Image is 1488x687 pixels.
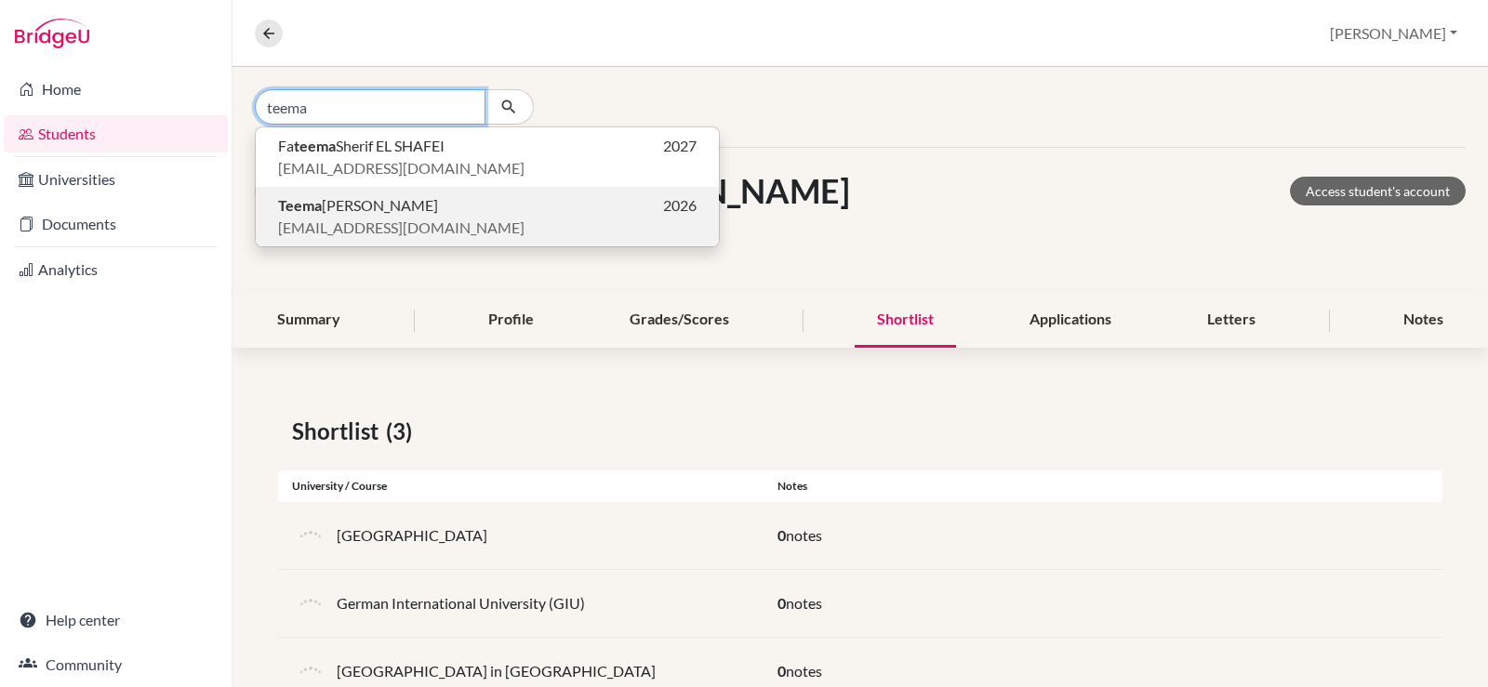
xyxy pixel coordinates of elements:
div: Notes [764,478,1442,495]
button: FateemaSherif EL SHAFEI2027[EMAIL_ADDRESS][DOMAIN_NAME] [256,127,719,187]
span: [PERSON_NAME] [278,194,438,217]
b: Teema [278,196,322,214]
span: notes [786,594,822,612]
p: [GEOGRAPHIC_DATA] [337,524,487,547]
div: Applications [1007,293,1134,348]
span: Fa Sherif EL SHAFEI [278,135,445,157]
span: [EMAIL_ADDRESS][DOMAIN_NAME] [278,157,525,179]
div: Profile [466,293,556,348]
a: Documents [4,205,228,243]
button: Teema[PERSON_NAME]2026[EMAIL_ADDRESS][DOMAIN_NAME] [256,187,719,246]
span: 0 [777,594,786,612]
span: 2026 [663,194,697,217]
a: Students [4,115,228,152]
div: Notes [1381,293,1466,348]
span: [EMAIL_ADDRESS][DOMAIN_NAME] [278,217,525,239]
div: Shortlist [855,293,956,348]
a: Universities [4,161,228,198]
span: 0 [777,526,786,544]
input: Find student by name... [255,89,485,125]
a: Access student's account [1290,177,1466,205]
p: [GEOGRAPHIC_DATA] in [GEOGRAPHIC_DATA] [337,660,656,682]
a: Analytics [4,251,228,288]
span: Shortlist [292,415,386,448]
a: Help center [4,601,228,639]
div: Grades/Scores [607,293,751,348]
span: (3) [386,415,419,448]
span: 2027 [663,135,697,157]
button: [PERSON_NAME] [1322,16,1466,51]
img: default-university-logo-42dd438d0b49c2174d4c41c49dcd67eec2da6d16b3a2f6d5de70cc347232e317.png [292,585,329,622]
p: German International University (GIU) [337,592,585,614]
img: default-university-logo-42dd438d0b49c2174d4c41c49dcd67eec2da6d16b3a2f6d5de70cc347232e317.png [292,517,329,554]
b: teema [294,137,336,154]
div: Letters [1185,293,1278,348]
span: notes [786,526,822,544]
div: University / Course [278,478,764,495]
span: 0 [777,662,786,680]
a: Community [4,646,228,683]
span: notes [786,662,822,680]
div: Summary [255,293,363,348]
img: Bridge-U [15,19,89,48]
a: Home [4,71,228,108]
